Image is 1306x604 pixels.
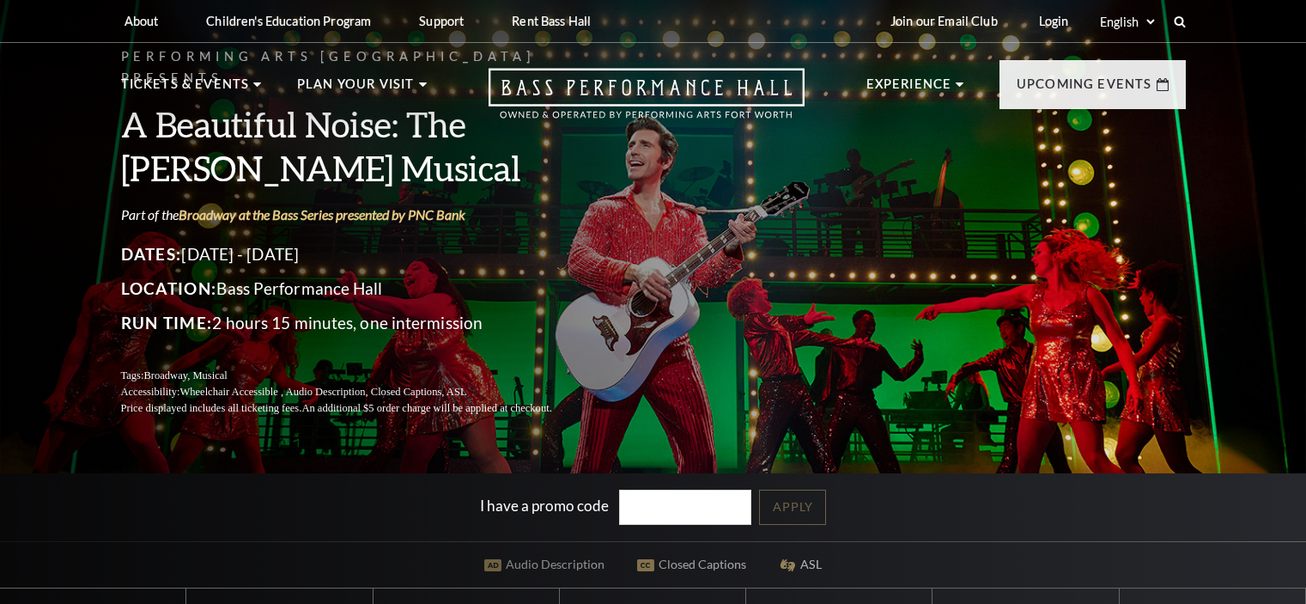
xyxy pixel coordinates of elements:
[121,384,593,400] p: Accessibility:
[121,244,182,264] span: Dates:
[125,14,159,28] p: About
[206,14,371,28] p: Children's Education Program
[1017,74,1152,105] p: Upcoming Events
[179,206,465,223] a: Broadway at the Bass Series presented by PNC Bank
[301,402,551,414] span: An additional $5 order charge will be applied at checkout.
[419,14,464,28] p: Support
[121,368,593,384] p: Tags:
[121,278,217,298] span: Location:
[179,386,466,398] span: Wheelchair Accessible , Audio Description, Closed Captions, ASL
[121,205,593,224] p: Part of the
[297,74,415,105] p: Plan Your Visit
[121,241,593,268] p: [DATE] - [DATE]
[143,369,227,381] span: Broadway, Musical
[866,74,952,105] p: Experience
[121,400,593,417] p: Price displayed includes all ticketing fees.
[121,313,213,333] span: Run Time:
[1096,14,1157,30] select: Select:
[121,309,593,337] p: 2 hours 15 minutes, one intermission
[121,275,593,302] p: Bass Performance Hall
[480,496,609,514] label: I have a promo code
[512,14,591,28] p: Rent Bass Hall
[121,102,593,190] h3: A Beautiful Noise: The [PERSON_NAME] Musical
[121,74,250,105] p: Tickets & Events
